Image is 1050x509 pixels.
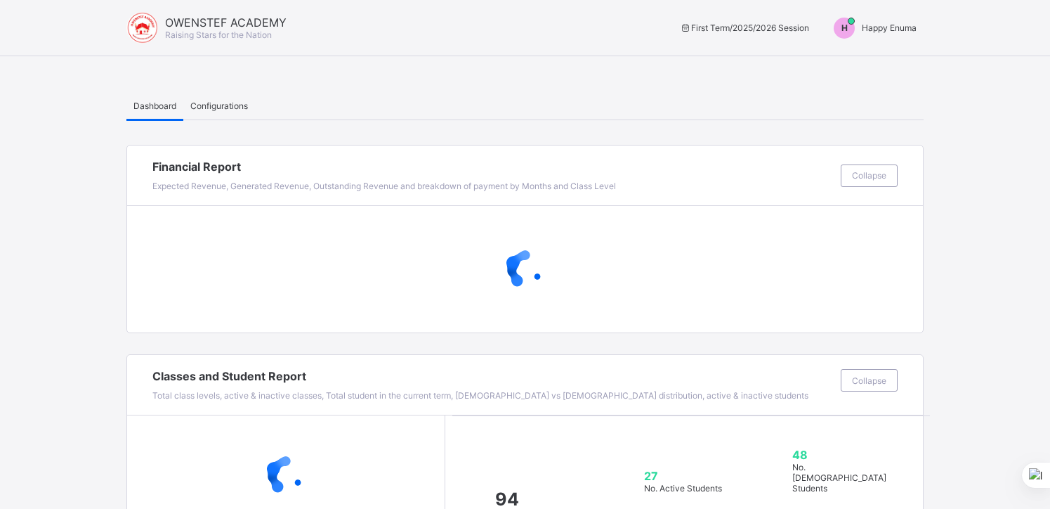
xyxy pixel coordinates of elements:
span: Total class levels, active & inactive classes, Total student in the current term, [DEMOGRAPHIC_DA... [152,390,808,401]
span: OWENSTEF ACADEMY [165,15,287,30]
span: Collapse [852,170,886,181]
span: Happy Enuma [862,22,917,33]
span: No. [DEMOGRAPHIC_DATA] Students [792,462,886,494]
span: Expected Revenue, Generated Revenue, Outstanding Revenue and breakdown of payment by Months and C... [152,181,616,191]
span: H [841,22,848,33]
span: 27 [644,469,749,483]
span: session/term information [679,22,809,33]
span: Financial Report [152,160,834,174]
span: 48 [792,448,895,462]
span: Raising Stars for the Nation [165,30,272,40]
span: Classes and Student Report [152,369,834,383]
span: Configurations [190,101,248,111]
span: Collapse [852,375,886,386]
span: No. Active Students [644,483,722,494]
span: Dashboard [133,101,176,111]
